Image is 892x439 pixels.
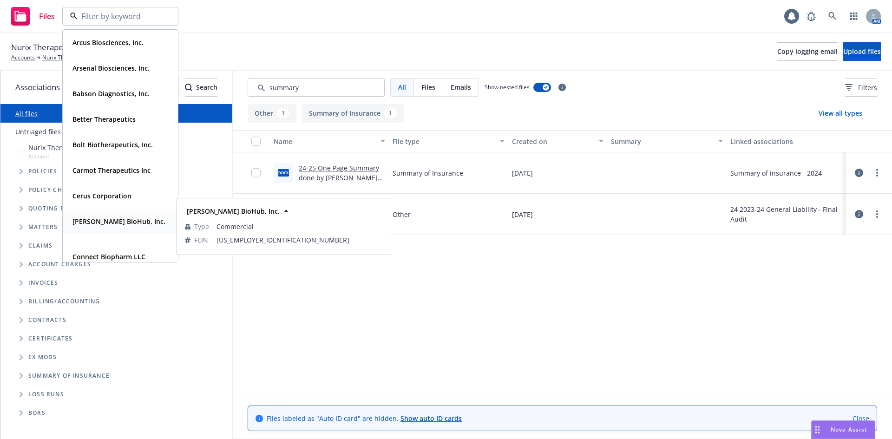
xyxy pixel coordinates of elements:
input: Filter by keyword [78,11,159,22]
span: Files [421,82,435,92]
span: Upload files [843,47,881,56]
span: Policy change requests [28,187,114,193]
span: [US_EMPLOYER_IDENTIFICATION_NUMBER] [216,235,383,245]
span: Loss Runs [28,392,64,397]
div: Created on [512,137,594,146]
span: Files labeled as "Auto ID card" are hidden. [267,413,462,423]
span: Ex Mods [28,354,57,360]
button: Other [248,104,296,123]
button: Summary of Insurance [302,104,404,123]
div: Tree Example [0,141,232,292]
button: Created on [508,130,608,152]
span: Commercial [216,222,383,231]
button: Summary [607,130,726,152]
span: Summary of Insurance [393,168,463,178]
span: Policies [28,169,58,174]
strong: Carmot Therapeutics Inc [72,166,151,175]
a: 24-25 One Page Summary done by [PERSON_NAME] dated on [DATE].docx [299,164,379,192]
div: Linked associations [730,137,842,146]
button: Copy logging email [777,42,838,61]
span: Account [28,152,103,160]
input: Select all [251,137,261,146]
strong: Cerus Corporation [72,191,131,200]
input: Toggle Row Selected [251,168,261,177]
span: Type [194,222,209,231]
a: Close [853,413,869,423]
div: 24 2023-24 General Liability - Final Audit [730,204,842,224]
span: Nurix Therapeutics, Inc. [11,41,96,53]
div: 1 [277,108,289,118]
div: Summary [611,137,712,146]
button: Nova Assist [811,420,875,439]
a: All files [15,109,38,118]
a: Switch app [845,7,863,26]
button: Upload files [843,42,881,61]
a: Accounts [11,53,35,62]
span: Other [393,210,411,219]
span: BORs [28,410,46,416]
span: Summary of insurance [28,373,110,379]
span: Emails [451,82,471,92]
span: Filters [845,83,877,92]
strong: Better Therapeutics [72,115,136,124]
span: Nova Assist [831,426,867,433]
span: docx [278,169,289,176]
span: Files [39,13,55,20]
span: Filters [858,83,877,92]
strong: Bolt Biotherapeutics, Inc. [72,140,153,149]
button: File type [389,130,508,152]
a: Untriaged files [15,127,61,137]
a: more [872,209,883,220]
span: [DATE] [512,168,533,178]
span: Certificates [28,336,72,341]
div: Summary of insurance - 2024 [730,168,822,178]
div: File type [393,137,494,146]
span: Billing/Accounting [28,299,100,304]
strong: Arcus Biosciences, Inc. [72,38,144,47]
span: Account charges [28,262,91,267]
span: Contracts [28,317,66,323]
strong: Arsenal Biosciences, Inc. [72,64,150,72]
span: Show nested files [485,83,530,91]
button: View all types [804,104,877,123]
input: Search by keyword... [248,78,385,97]
a: Search [823,7,842,26]
span: Copy logging email [777,47,838,56]
a: Show auto ID cards [400,414,462,423]
span: [DATE] [512,210,533,219]
button: Filters [845,78,877,97]
span: FEIN [194,235,208,245]
strong: [PERSON_NAME] BioHub, Inc. [72,217,165,226]
div: Name [274,137,375,146]
strong: [PERSON_NAME] BioHub, Inc. [187,207,280,216]
span: Associations [15,81,60,93]
button: Linked associations [727,130,846,152]
strong: Connect Biopharm LLC [72,252,145,261]
a: Nurix Therapeutics, Inc. [42,53,103,62]
span: All [398,82,406,92]
strong: Babson Diagnostics, Inc. [72,89,150,98]
div: 1 [384,108,397,118]
span: Nurix Therapeutics, Inc. [28,143,103,152]
button: SearchSearch [185,78,217,97]
div: Drag to move [812,421,823,439]
a: Report a Bug [802,7,820,26]
span: Matters [28,224,58,230]
svg: Search [185,84,192,91]
a: Files [7,3,59,29]
span: Invoices [28,280,59,286]
div: Folder Tree Example [0,292,232,422]
button: Name [270,130,389,152]
div: Search [185,79,217,96]
a: more [872,167,883,178]
span: Quoting plans [28,206,81,211]
span: Claims [28,243,52,249]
